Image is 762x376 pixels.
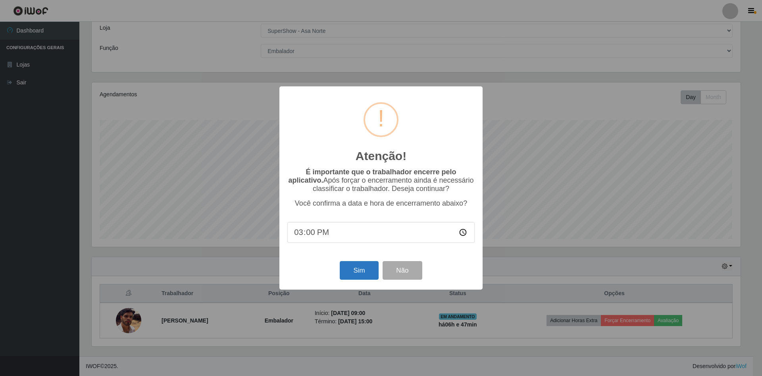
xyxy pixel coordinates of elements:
p: Após forçar o encerramento ainda é necessário classificar o trabalhador. Deseja continuar? [287,168,475,193]
button: Não [383,261,422,280]
h2: Atenção! [356,149,406,163]
p: Você confirma a data e hora de encerramento abaixo? [287,199,475,208]
b: É importante que o trabalhador encerre pelo aplicativo. [288,168,456,184]
button: Sim [340,261,378,280]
